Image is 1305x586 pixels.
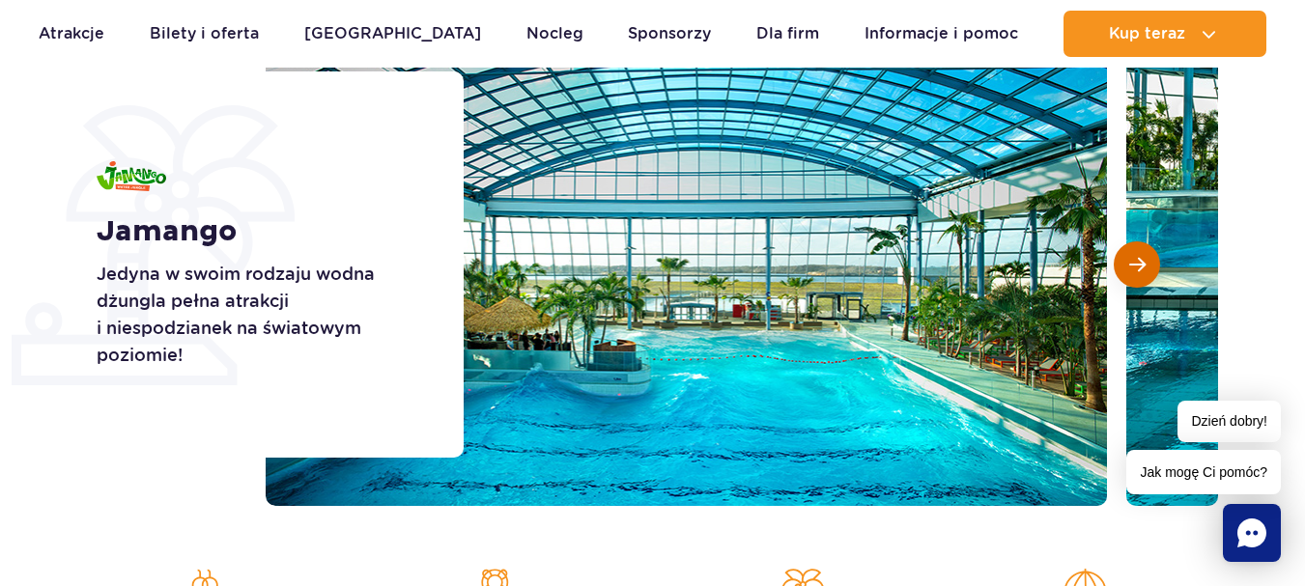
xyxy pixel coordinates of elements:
button: Następny slajd [1114,241,1160,288]
a: [GEOGRAPHIC_DATA] [304,11,481,57]
h1: Jamango [97,214,420,249]
a: Nocleg [526,11,583,57]
a: Atrakcje [39,11,104,57]
a: Sponsorzy [628,11,711,57]
span: Dzień dobry! [1177,401,1281,442]
a: Informacje i pomoc [865,11,1018,57]
a: Bilety i oferta [150,11,259,57]
p: Jedyna w swoim rodzaju wodna dżungla pełna atrakcji i niespodzianek na światowym poziomie! [97,261,420,369]
a: Dla firm [756,11,819,57]
span: Kup teraz [1109,25,1185,42]
span: Jak mogę Ci pomóc? [1126,450,1281,494]
img: Jamango [97,161,166,191]
div: Chat [1223,504,1281,562]
button: Kup teraz [1064,11,1266,57]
